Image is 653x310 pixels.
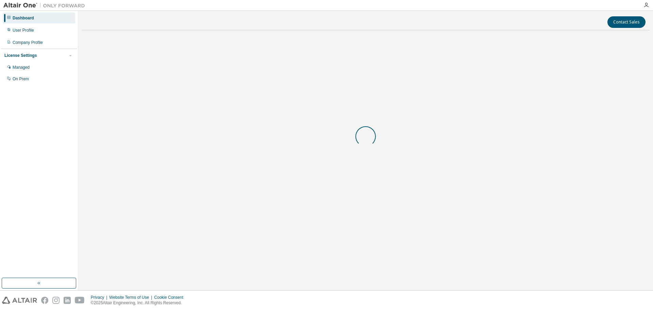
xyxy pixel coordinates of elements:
div: Privacy [91,295,109,300]
img: youtube.svg [75,297,85,304]
img: instagram.svg [52,297,60,304]
img: facebook.svg [41,297,48,304]
p: © 2025 Altair Engineering, Inc. All Rights Reserved. [91,300,187,306]
img: Altair One [3,2,88,9]
div: Managed [13,65,30,70]
img: altair_logo.svg [2,297,37,304]
div: Website Terms of Use [109,295,154,300]
div: Dashboard [13,15,34,21]
button: Contact Sales [607,16,646,28]
div: Cookie Consent [154,295,187,300]
div: License Settings [4,53,37,58]
div: On Prem [13,76,29,82]
div: Company Profile [13,40,43,45]
img: linkedin.svg [64,297,71,304]
div: User Profile [13,28,34,33]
